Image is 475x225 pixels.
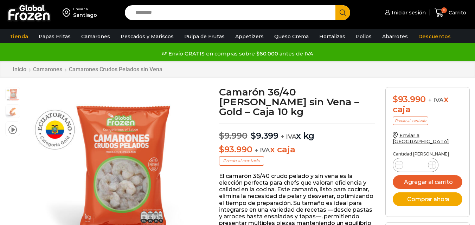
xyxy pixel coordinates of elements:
[78,30,114,43] a: Camarones
[251,131,256,141] span: $
[393,152,462,157] p: Cantidad [PERSON_NAME]
[232,30,267,43] a: Appetizers
[379,30,411,43] a: Abarrotes
[393,94,462,115] div: x caja
[12,66,27,73] a: Inicio
[219,87,375,117] h1: Camarón 36/40 [PERSON_NAME] sin Vena – Gold – Caja 10 kg
[281,133,296,140] span: + IVA
[219,144,224,154] span: $
[383,6,426,20] a: Iniciar sesión
[219,144,252,154] bdi: 93.990
[415,30,454,43] a: Descuentos
[181,30,228,43] a: Pulpa de Frutas
[409,160,422,170] input: Product quantity
[316,30,349,43] a: Hortalizas
[219,156,264,165] p: Precio al contado
[117,30,177,43] a: Pescados y Mariscos
[393,94,426,104] bdi: 93.990
[63,7,73,19] img: address-field-icon.svg
[352,30,375,43] a: Pollos
[73,12,97,19] div: Santiago
[393,94,398,104] span: $
[390,9,426,16] span: Iniciar sesión
[335,5,350,20] button: Search button
[219,145,375,155] p: x caja
[433,5,468,21] a: 0 Carrito
[251,131,278,141] bdi: 9.399
[393,192,462,206] button: Comprar ahora
[6,87,20,101] span: PM04004041
[219,131,224,141] span: $
[35,30,74,43] a: Papas Fritas
[73,7,97,12] div: Enviar a
[271,30,312,43] a: Queso Crema
[393,132,449,145] a: Enviar a [GEOGRAPHIC_DATA]
[255,147,270,154] span: + IVA
[219,131,248,141] bdi: 9.990
[6,105,20,119] span: camaron-sin-cascara
[393,175,462,189] button: Agregar al carrito
[6,30,32,43] a: Tienda
[69,66,163,73] a: Camarones Crudos Pelados sin Vena
[447,9,466,16] span: Carrito
[33,66,63,73] a: Camarones
[428,97,444,104] span: + IVA
[12,66,163,73] nav: Breadcrumb
[219,124,375,141] p: x kg
[393,117,428,125] p: Precio al contado
[441,7,447,13] span: 0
